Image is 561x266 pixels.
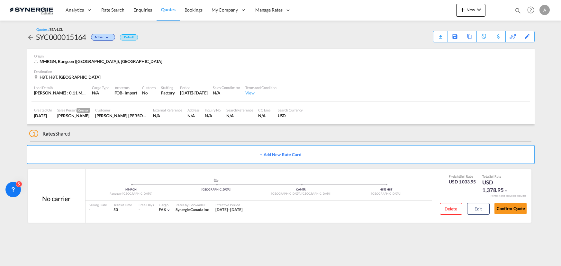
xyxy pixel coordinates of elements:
[467,203,490,215] button: Edit
[176,207,209,212] span: Synergie Canada Inc
[525,4,539,16] div: Help
[387,188,392,191] span: H8T
[27,32,36,42] div: icon-arrow-left
[213,90,240,96] div: N/A
[176,202,209,207] div: Rates by Forwarder
[34,54,527,58] div: Origin
[258,192,343,196] div: [GEOGRAPHIC_DATA], [GEOGRAPHIC_DATA]
[176,207,209,213] div: Synergie Canada Inc
[142,85,156,90] div: Customs
[34,85,87,90] div: Load Details
[205,108,221,112] div: Inquiry No.
[50,27,63,31] span: SEA-LCL
[539,5,550,15] div: A
[27,145,535,164] button: + Add New Rate Card
[180,85,208,90] div: Period
[29,130,39,137] span: 1
[34,90,87,96] div: [PERSON_NAME] : 0.11 MT | Volumetric Wt : 3.39 CBM | Chargeable Wt : 3.39 W/M
[161,85,175,90] div: Stuffing
[89,192,174,196] div: Rangoon ([GEOGRAPHIC_DATA])
[475,6,483,13] md-icon: icon-chevron-down
[34,74,102,80] div: H8T, H8T, Canada
[449,179,476,185] div: USD 1,033.95
[448,31,462,42] div: Save As Template
[385,188,386,191] span: |
[101,7,124,13] span: Rate Search
[133,7,152,13] span: Enquiries
[113,202,132,207] div: Transit Time
[159,207,166,212] span: FAK
[113,207,132,213] div: 50
[166,208,171,212] md-icon: icon-chevron-down
[380,188,386,191] span: H8T
[278,108,303,112] div: Search Currency
[57,113,90,119] div: Adriana Groposila
[525,4,536,15] span: Help
[258,188,343,192] div: CAMTR
[92,85,109,90] div: Cargo Type
[89,207,107,213] div: -
[212,179,220,182] md-icon: assets/icons/custom/ship-fill.svg
[489,174,494,178] span: Sell
[89,188,174,192] div: MMRGN
[89,202,107,207] div: Sailing Date
[27,33,34,41] md-icon: icon-arrow-left
[245,85,276,90] div: Terms and Condition
[153,113,182,119] div: N/A
[255,7,283,13] span: Manage Rates
[205,113,221,119] div: N/A
[95,108,148,112] div: Customer
[153,108,182,112] div: External Reference
[213,85,240,90] div: Sales Coordinator
[36,27,63,32] div: Quotes /SEA-LCL
[34,113,52,119] div: 30 Sep 2025
[104,36,112,40] md-icon: icon-chevron-down
[514,7,521,17] div: icon-magnify
[40,59,163,64] span: MMRGN, Rangoon ([GEOGRAPHIC_DATA]), [GEOGRAPHIC_DATA]
[114,90,122,96] div: FOB
[226,113,253,119] div: N/A
[437,31,444,37] div: Quote PDF is not available at this time
[215,207,243,213] div: 30 Sep 2025 - 14 Oct 2025
[278,113,303,119] div: USD
[482,179,514,194] div: USD 1,378.95
[34,69,527,74] div: Destination
[66,7,84,13] span: Analytics
[91,34,115,41] div: Change Status Here
[504,189,508,193] md-icon: icon-chevron-down
[77,108,90,113] span: Creator
[343,192,428,196] div: [GEOGRAPHIC_DATA]
[456,4,485,17] button: icon-plus 400-fgNewicon-chevron-down
[114,85,137,90] div: Incoterms
[120,34,138,40] div: Default
[34,58,164,64] div: MMRGN, Rangoon (Yangon), Europe
[92,90,109,96] div: N/A
[486,194,531,198] div: Remark and Inclusion included
[142,90,156,96] div: No
[459,6,466,13] md-icon: icon-plus 400-fg
[187,108,200,112] div: Address
[180,90,208,96] div: 14 Oct 2025
[95,35,104,41] span: Active
[29,130,71,137] div: Shared
[245,90,276,96] div: View
[449,174,476,179] div: Freight Rate
[95,113,148,119] div: Chun Yan Fu
[34,108,52,112] div: Created On
[215,202,243,207] div: Effective Period
[187,113,200,119] div: N/A
[258,113,272,119] div: N/A
[258,108,272,112] div: CC Email
[122,90,137,96] div: - import
[174,188,258,192] div: [GEOGRAPHIC_DATA]
[10,3,53,17] img: 1f56c880d42311ef80fc7dca854c8e59.png
[437,32,444,37] md-icon: icon-download
[440,203,462,215] button: Delete
[226,108,253,112] div: Search Reference
[42,194,70,203] div: No carrier
[161,7,175,12] span: Quotes
[514,7,521,14] md-icon: icon-magnify
[86,32,117,42] div: Change Status Here
[459,7,483,12] span: New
